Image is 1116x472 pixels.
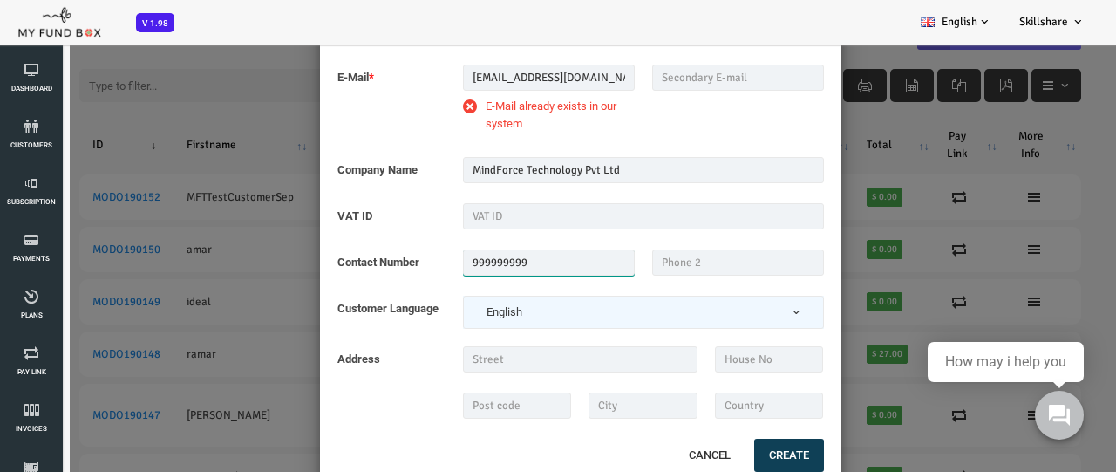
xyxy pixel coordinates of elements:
[1020,376,1099,455] iframe: Launcher button frame
[418,296,779,329] span: English
[418,393,527,419] input: Post code
[608,65,779,91] input: Secondary E-mail
[284,157,411,186] label: Company Name
[284,65,411,93] label: E-Mail
[284,18,411,47] label: Name
[418,98,590,133] label: E-Mail already exists in our system
[136,16,174,29] a: V 1.98
[284,203,411,232] label: VAT ID
[284,296,411,325] label: Customer Language
[670,346,779,373] input: House No
[418,203,779,229] input: VAT ID
[945,354,1066,370] div: How may i help you
[418,346,653,373] input: Street
[418,157,779,183] input: Company Name
[1019,15,1068,29] span: Skillshare
[670,393,779,419] input: Country
[284,346,411,375] label: Address
[544,393,652,419] input: City
[17,3,101,38] img: mfboff.png
[284,250,411,278] label: Contact Number
[710,439,779,472] button: Create
[608,250,779,276] input: Phone 2
[418,18,779,44] input: Customer Name
[418,65,590,91] input: Primary E-mail *
[418,250,590,276] input: Phone 1
[428,304,770,321] span: English
[136,13,174,32] span: V 1.98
